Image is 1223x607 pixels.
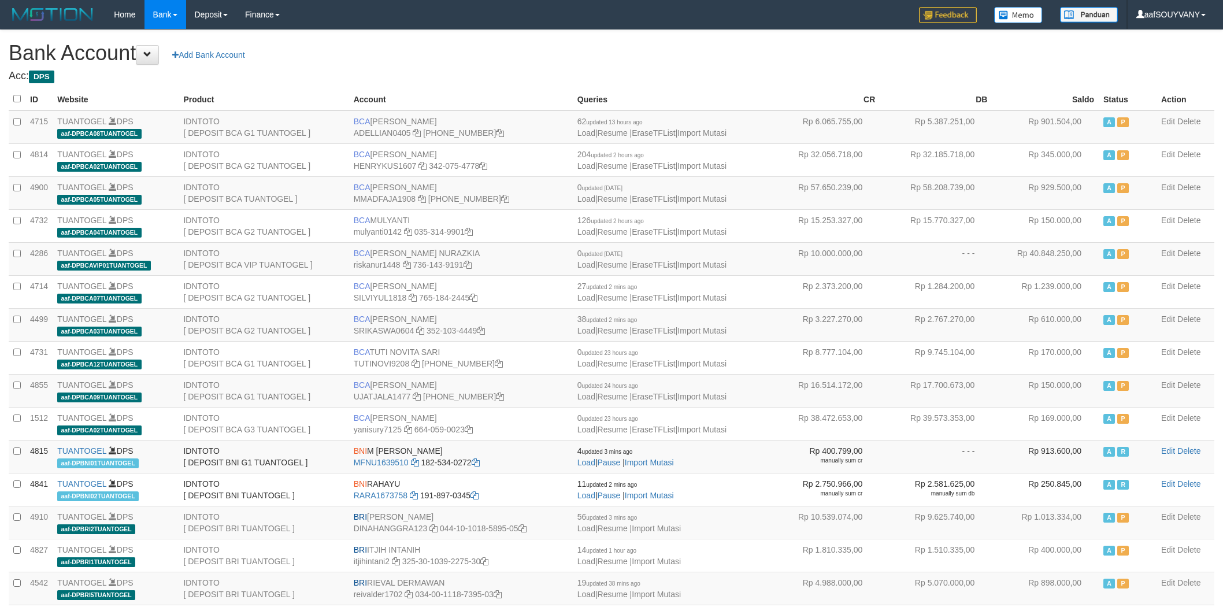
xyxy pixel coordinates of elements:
[1177,314,1200,324] a: Delete
[349,308,573,341] td: [PERSON_NAME] 352-103-4449
[632,260,675,269] a: EraseTFList
[354,128,411,138] a: ADELLIAN0405
[349,440,573,473] td: M [PERSON_NAME] 182-534-0272
[57,413,106,423] a: TUANTOGEL
[598,524,628,533] a: Resume
[577,117,643,126] span: 62
[768,374,880,407] td: Rp 16.514.172,00
[880,88,992,110] th: DB
[992,143,1099,176] td: Rp 345.000,00
[632,392,675,401] a: EraseTFList
[598,194,628,203] a: Resume
[677,392,727,401] a: Import Mutasi
[25,440,53,473] td: 4815
[1103,282,1115,292] span: Active
[57,578,106,587] a: TUANTOGEL
[179,308,349,341] td: IDNTOTO [ DEPOSIT BCA G2 TUANTOGEL ]
[1103,447,1115,457] span: Active
[1117,447,1129,457] span: Running
[25,209,53,242] td: 4732
[57,282,106,291] a: TUANTOGEL
[57,458,139,468] span: aaf-DPBNI01TUANTOGEL
[1161,512,1175,521] a: Edit
[1103,150,1115,160] span: Active
[25,242,53,275] td: 4286
[354,326,414,335] a: SRIKASWA0604
[57,545,106,554] a: TUANTOGEL
[1177,512,1200,521] a: Delete
[992,308,1099,341] td: Rp 610.000,00
[598,260,628,269] a: Resume
[992,242,1099,275] td: Rp 40.848.250,00
[598,557,628,566] a: Resume
[354,293,407,302] a: SILVIYUL1818
[598,491,621,500] a: Pause
[768,308,880,341] td: Rp 3.227.270,00
[772,457,862,465] div: manually sum cr
[598,590,628,599] a: Resume
[768,88,880,110] th: CR
[179,275,349,308] td: IDNTOTO [ DEPOSIT BCA G2 TUANTOGEL ]
[1161,183,1175,192] a: Edit
[1103,117,1115,127] span: Active
[598,161,628,171] a: Resume
[1099,88,1157,110] th: Status
[9,71,1214,82] h4: Acc:
[632,524,681,533] a: Import Mutasi
[349,209,573,242] td: MULYANTI 035-314-9901
[354,425,402,434] a: yanisury7125
[349,473,573,506] td: RAHAYU 191-897-0345
[577,392,595,401] a: Load
[880,143,992,176] td: Rp 32.185.718,00
[632,425,675,434] a: EraseTFList
[632,227,675,236] a: EraseTFList
[992,88,1099,110] th: Saldo
[1117,315,1129,325] span: Paused
[577,216,727,236] span: | | |
[354,150,370,159] span: BCA
[577,359,595,368] a: Load
[577,117,727,138] span: | | |
[577,479,637,488] span: 11
[179,209,349,242] td: IDNTOTO [ DEPOSIT BCA G2 TUANTOGEL ]
[577,590,595,599] a: Load
[1177,380,1200,390] a: Delete
[1177,578,1200,587] a: Delete
[582,416,638,422] span: updated 23 hours ago
[632,557,681,566] a: Import Mutasi
[25,341,53,374] td: 4731
[349,176,573,209] td: [PERSON_NAME] [PHONE_NUMBER]
[53,209,179,242] td: DPS
[354,282,370,291] span: BCA
[577,194,595,203] a: Load
[573,88,768,110] th: Queries
[1161,413,1175,423] a: Edit
[354,227,402,236] a: mulyanti0142
[1103,480,1115,490] span: Active
[57,117,106,126] a: TUANTOGEL
[1177,413,1200,423] a: Delete
[577,314,637,324] span: 38
[1177,150,1200,159] a: Delete
[1161,380,1175,390] a: Edit
[591,152,644,158] span: updated 2 hours ago
[57,183,106,192] a: TUANTOGEL
[25,308,53,341] td: 4499
[57,360,141,369] span: aaf-DPBCA12TUANTOGEL
[349,88,573,110] th: Account
[577,161,595,171] a: Load
[57,216,106,225] a: TUANTOGEL
[25,143,53,176] td: 4814
[1117,249,1129,259] span: Paused
[577,413,638,423] span: 0
[1177,183,1200,192] a: Delete
[354,194,416,203] a: MMADFAJA1908
[992,110,1099,144] td: Rp 901.504,00
[1103,183,1115,193] span: Active
[1177,117,1200,126] a: Delete
[577,314,727,335] span: | | |
[179,473,349,506] td: IDNTOTO [ DEPOSIT BNI TUANTOGEL ]
[677,260,727,269] a: Import Mutasi
[919,7,977,23] img: Feedback.jpg
[768,209,880,242] td: Rp 15.253.327,00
